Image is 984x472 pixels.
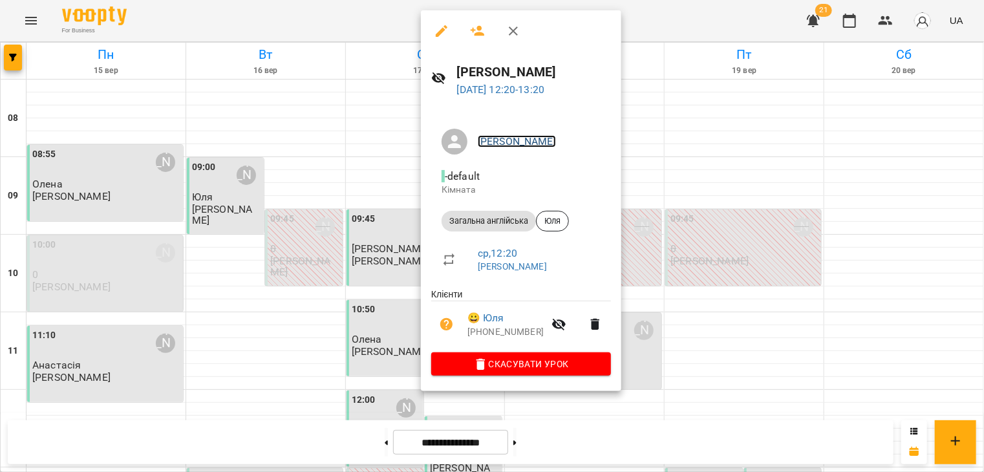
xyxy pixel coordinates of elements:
span: Скасувати Урок [442,356,601,372]
p: Кімната [442,184,601,197]
button: Візит ще не сплачено. Додати оплату? [431,309,462,340]
ul: Клієнти [431,288,611,352]
button: Скасувати Урок [431,352,611,376]
p: [PHONE_NUMBER] [467,326,544,339]
div: Юля [536,211,569,231]
a: [DATE] 12:20-13:20 [457,83,545,96]
h6: [PERSON_NAME] [457,62,611,82]
a: 😀 Юля [467,310,504,326]
a: ср , 12:20 [478,247,517,259]
span: Загальна англійська [442,215,536,227]
span: - default [442,170,482,182]
a: [PERSON_NAME] [478,261,547,272]
a: [PERSON_NAME] [478,135,556,147]
span: Юля [537,215,568,227]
